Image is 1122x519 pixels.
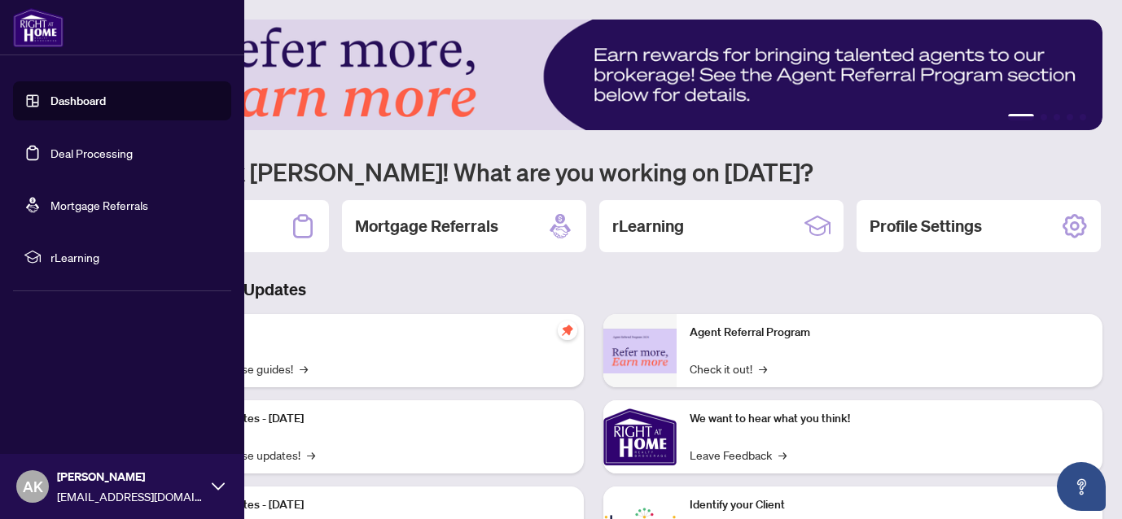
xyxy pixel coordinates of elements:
[50,146,133,160] a: Deal Processing
[603,400,677,473] img: We want to hear what you think!
[1080,114,1086,120] button: 5
[690,446,787,464] a: Leave Feedback→
[85,156,1102,187] h1: Welcome back [PERSON_NAME]! What are you working on [DATE]?
[171,496,571,514] p: Platform Updates - [DATE]
[612,215,684,238] h2: rLearning
[50,248,220,266] span: rLearning
[1054,114,1060,120] button: 3
[1008,114,1034,120] button: 1
[171,410,571,428] p: Platform Updates - [DATE]
[778,446,787,464] span: →
[300,360,308,377] span: →
[307,446,315,464] span: →
[870,215,982,238] h2: Profile Settings
[13,8,64,47] img: logo
[171,324,571,342] p: Self-Help
[57,487,204,505] span: [EMAIL_ADDRESS][DOMAIN_NAME]
[50,94,106,108] a: Dashboard
[1057,462,1106,511] button: Open asap
[355,215,498,238] h2: Mortgage Referrals
[690,324,1089,342] p: Agent Referral Program
[85,20,1102,130] img: Slide 0
[57,468,204,486] span: [PERSON_NAME]
[690,496,1089,514] p: Identify your Client
[50,198,148,212] a: Mortgage Referrals
[690,410,1089,428] p: We want to hear what you think!
[1041,114,1047,120] button: 2
[23,475,43,498] span: AK
[1067,114,1073,120] button: 4
[85,278,1102,301] h3: Brokerage & Industry Updates
[558,321,577,340] span: pushpin
[690,360,767,377] a: Check it out!→
[603,329,677,373] img: Agent Referral Program
[759,360,767,377] span: →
